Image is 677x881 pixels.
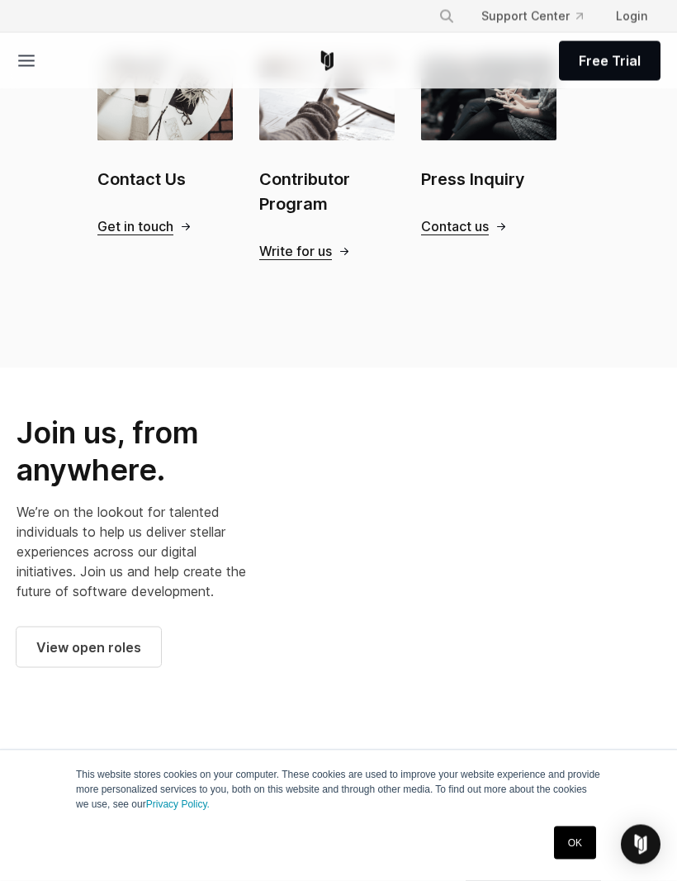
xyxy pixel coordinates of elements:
h2: Press Inquiry [421,168,556,192]
p: We’re on the lookout for talented individuals to help us deliver stellar experiences across our d... [17,502,259,601]
span: Get in touch [97,219,173,236]
div: Open Intercom Messenger [621,825,660,864]
img: Press Inquiry [421,57,556,141]
span: Contact us [421,219,489,236]
span: Free Trial [579,51,641,71]
a: Login [603,2,660,31]
a: Privacy Policy. [146,798,210,810]
a: Support Center [468,2,596,31]
a: Free Trial [559,41,660,81]
a: View open roles [17,628,161,667]
a: Corellium Home [317,51,338,71]
a: OK [554,827,596,860]
span: View open roles [36,637,141,657]
span: Write for us [259,244,332,261]
p: This website stores cookies on your computer. These cookies are used to improve your website expe... [76,767,601,812]
img: Contact Us [97,57,233,141]
img: Contributor Program [259,57,395,141]
div: Navigation Menu [425,2,660,31]
button: Search [432,2,462,31]
a: Contact Us Contact Us Get in touch [97,57,233,236]
a: Press Inquiry Press Inquiry Contact us [421,57,556,236]
a: Contributor Program Contributor Program Write for us [259,57,395,261]
h2: Contact Us [97,168,233,192]
h2: Contributor Program [259,168,395,217]
h2: Join us, from anywhere. [17,414,259,489]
